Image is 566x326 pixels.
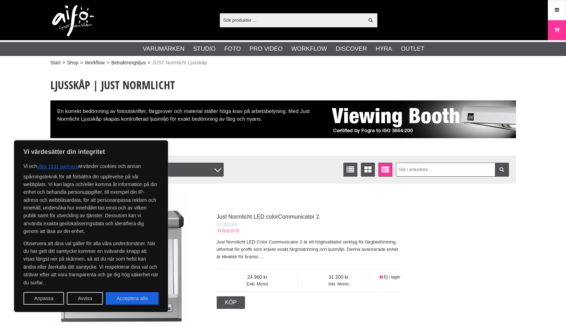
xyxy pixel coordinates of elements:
span: > [80,59,83,66]
div: Filter [129,163,224,177]
a: Workflow [85,59,105,66]
p: Vi värdesätter din integritet [23,148,159,156]
div: Kundbetyg: 0 [217,228,239,234]
h1: Ljusskåp | JUST Normlicht [50,77,516,93]
span: > [62,59,65,66]
p: Vi och använder cookies och annan spårningsteknik för att förbättra din upplevelse på vår webbpla... [23,160,159,235]
a: Varumärken [143,44,184,54]
a: Start [50,59,61,66]
a: Hyra [376,44,392,54]
span: > [106,59,109,66]
a: Betraktningsljus [111,59,146,66]
button: Avvisa [67,292,103,305]
img: Just Normlicht Ljusskåp [327,100,516,138]
button: Anpassa [23,292,64,305]
span: > [147,59,150,66]
a: Studio [193,44,216,54]
a: Workflow [291,44,327,54]
span: 24 960 [217,274,298,281]
a: Outlet [401,44,424,54]
a: Fönstervisning [361,163,375,177]
a: Utökad listvisning [378,163,392,177]
button: Acceptera alla [106,292,159,305]
a: Filtrera [495,163,509,177]
span: Ej i lager [384,275,400,279]
a: Just Normlicht LED colorCommunicator 2 [217,214,319,220]
span: 31 200 [299,274,379,281]
span: JU-202166 [217,222,237,227]
p: Observera att dina val gäller för alla våra underdomäner. När du har gett ditt samtycke kommer en... [23,240,159,286]
div: En korrekt bedömning av fotoutskrifter, färgprover och material ställer höga krav på arbetsbelyni... [50,100,516,138]
input: Sök produkter ... [220,15,364,25]
button: våra 1531 partners [37,160,78,173]
i: Ej i lager [379,275,384,279]
a: Pro Video [250,44,282,54]
a: Foto [224,44,241,54]
span: JUST Normlicht Ljusskåp [152,59,207,66]
a: … [260,254,264,259]
p: Just Normlicht LED Color Communicator 2 är ett högkvalitativt verktyg för färgbedömning, utformat... [217,239,400,260]
a: Köp [217,296,245,309]
div: Vi värdesätter din integritet [14,140,168,312]
input: Sök i artikellista ... [396,163,509,177]
img: logo.png [52,5,94,37]
a: Listvisning [343,163,357,177]
span: Inkl. Moms [299,281,379,287]
a: Shop [67,59,78,66]
a: Discover [336,44,367,54]
span: Exkl. Moms [217,281,298,287]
